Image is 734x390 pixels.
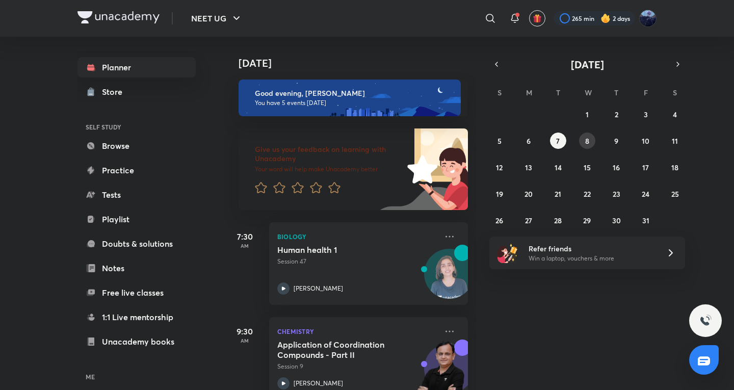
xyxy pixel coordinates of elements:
[255,99,452,107] p: You have 5 events [DATE]
[584,163,591,172] abbr: October 15, 2025
[77,57,196,77] a: Planner
[525,163,532,172] abbr: October 13, 2025
[529,254,654,263] p: Win a laptop, vouchers & more
[239,80,461,116] img: evening
[77,136,196,156] a: Browse
[585,136,589,146] abbr: October 8, 2025
[77,307,196,327] a: 1:1 Live mentorship
[497,243,518,263] img: referral
[699,315,712,327] img: ttu
[77,118,196,136] h6: SELF STUDY
[667,133,683,149] button: October 11, 2025
[277,325,437,337] p: Chemistry
[526,88,532,97] abbr: Monday
[584,189,591,199] abbr: October 22, 2025
[638,106,654,122] button: October 3, 2025
[491,212,508,228] button: October 26, 2025
[491,186,508,202] button: October 19, 2025
[77,209,196,229] a: Playlist
[277,340,404,360] h5: Application of Coordination Compounds - Part II
[425,254,474,303] img: Avatar
[555,163,562,172] abbr: October 14, 2025
[642,163,649,172] abbr: October 17, 2025
[527,136,531,146] abbr: October 6, 2025
[638,186,654,202] button: October 24, 2025
[556,136,560,146] abbr: October 7, 2025
[255,165,404,173] p: Your word will help make Unacademy better
[614,88,618,97] abbr: Thursday
[294,379,343,388] p: [PERSON_NAME]
[608,133,624,149] button: October 9, 2025
[579,212,595,228] button: October 29, 2025
[496,189,503,199] abbr: October 19, 2025
[639,10,657,27] img: Kushagra Singh
[642,189,649,199] abbr: October 24, 2025
[529,243,654,254] h6: Refer friends
[520,133,537,149] button: October 6, 2025
[255,89,452,98] h6: Good evening, [PERSON_NAME]
[613,189,620,199] abbr: October 23, 2025
[77,11,160,23] img: Company Logo
[571,58,604,71] span: [DATE]
[638,212,654,228] button: October 31, 2025
[224,230,265,243] h5: 7:30
[520,159,537,175] button: October 13, 2025
[585,88,592,97] abbr: Wednesday
[608,186,624,202] button: October 23, 2025
[673,88,677,97] abbr: Saturday
[579,159,595,175] button: October 15, 2025
[239,57,478,69] h4: [DATE]
[77,258,196,278] a: Notes
[525,189,533,199] abbr: October 20, 2025
[277,257,437,266] p: Session 47
[608,212,624,228] button: October 30, 2025
[608,159,624,175] button: October 16, 2025
[77,282,196,303] a: Free live classes
[615,110,618,119] abbr: October 2, 2025
[525,216,532,225] abbr: October 27, 2025
[608,106,624,122] button: October 2, 2025
[77,331,196,352] a: Unacademy books
[671,163,678,172] abbr: October 18, 2025
[550,212,566,228] button: October 28, 2025
[491,133,508,149] button: October 5, 2025
[224,325,265,337] h5: 9:30
[550,133,566,149] button: October 7, 2025
[644,110,648,119] abbr: October 3, 2025
[294,284,343,293] p: [PERSON_NAME]
[579,106,595,122] button: October 1, 2025
[550,186,566,202] button: October 21, 2025
[496,163,503,172] abbr: October 12, 2025
[255,145,404,163] h6: Give us your feedback on learning with Unacademy
[277,362,437,371] p: Session 9
[497,88,502,97] abbr: Sunday
[556,88,560,97] abbr: Tuesday
[504,57,671,71] button: [DATE]
[491,159,508,175] button: October 12, 2025
[673,110,677,119] abbr: October 4, 2025
[77,82,196,102] a: Store
[667,159,683,175] button: October 18, 2025
[612,216,621,225] abbr: October 30, 2025
[638,133,654,149] button: October 10, 2025
[586,110,589,119] abbr: October 1, 2025
[277,245,404,255] h5: Human health 1
[644,88,648,97] abbr: Friday
[671,189,679,199] abbr: October 25, 2025
[77,233,196,254] a: Doubts & solutions
[642,216,649,225] abbr: October 31, 2025
[533,14,542,23] img: avatar
[373,128,468,210] img: feedback_image
[497,136,502,146] abbr: October 5, 2025
[614,136,618,146] abbr: October 9, 2025
[555,189,561,199] abbr: October 21, 2025
[277,230,437,243] p: Biology
[638,159,654,175] button: October 17, 2025
[77,185,196,205] a: Tests
[579,133,595,149] button: October 8, 2025
[550,159,566,175] button: October 14, 2025
[554,216,562,225] abbr: October 28, 2025
[583,216,591,225] abbr: October 29, 2025
[77,160,196,180] a: Practice
[77,368,196,385] h6: ME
